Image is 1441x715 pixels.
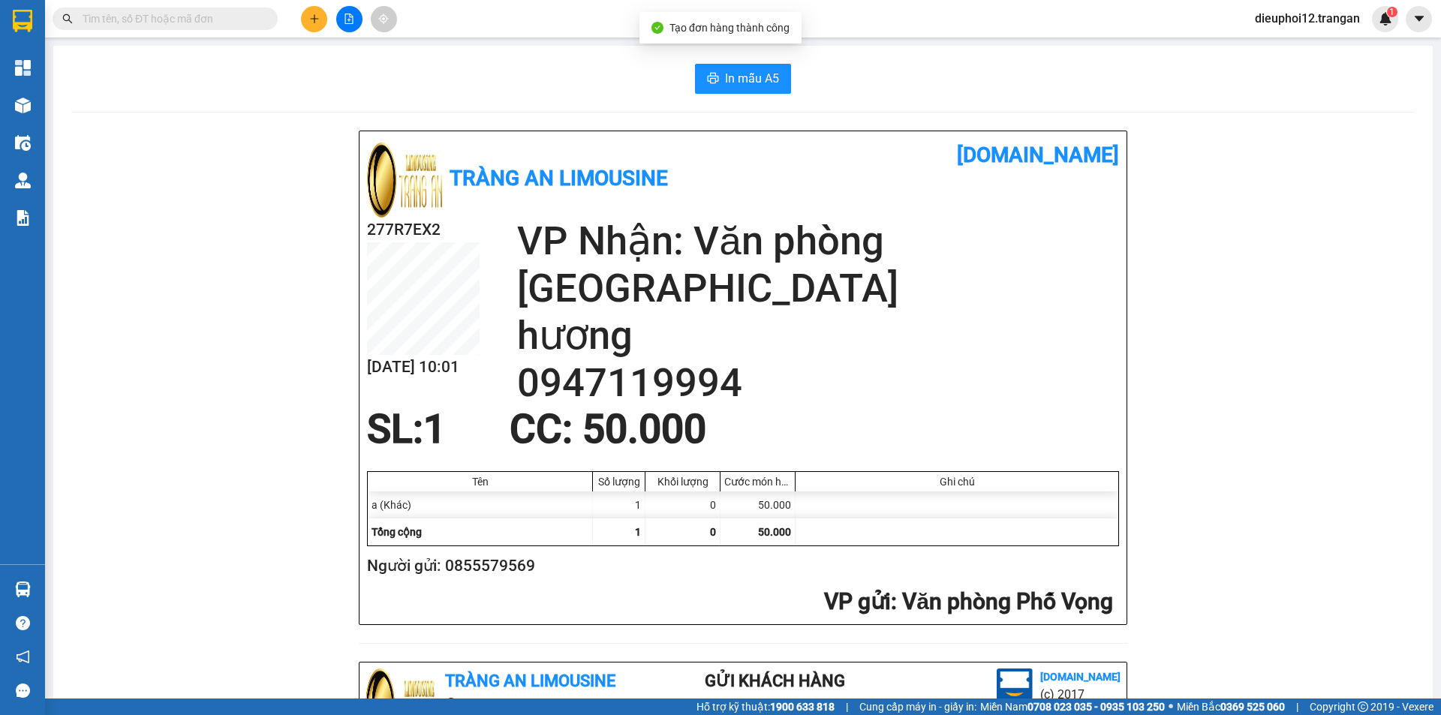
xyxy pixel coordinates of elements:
[651,22,663,34] span: check-circle
[367,554,1113,578] h2: Người gửi: 0855579569
[1177,698,1285,715] span: Miền Bắc
[1389,7,1394,17] span: 1
[445,671,615,690] b: Tràng An Limousine
[15,98,31,113] img: warehouse-icon
[846,698,848,715] span: |
[15,135,31,151] img: warehouse-icon
[450,166,668,191] b: Tràng An Limousine
[83,11,260,27] input: Tìm tên, số ĐT hoặc mã đơn
[696,698,835,715] span: Hỗ trợ kỹ thuật:
[16,650,30,664] span: notification
[649,476,716,488] div: Khối lượng
[758,526,791,538] span: 50.000
[1358,701,1368,712] span: copyright
[635,526,641,538] span: 1
[957,143,1119,167] b: [DOMAIN_NAME]
[1027,701,1165,713] strong: 0708 023 035 - 0935 103 250
[371,6,397,32] button: aim
[309,14,320,24] span: plus
[517,359,1119,407] h2: 0947119994
[367,218,480,242] h2: 277R7EX2
[705,671,845,690] b: Gửi khách hàng
[770,701,835,713] strong: 1900 633 818
[720,491,796,518] div: 50.000
[301,6,327,32] button: plus
[1040,671,1121,683] b: [DOMAIN_NAME]
[1387,7,1397,17] sup: 1
[1412,12,1426,26] span: caret-down
[725,69,779,88] span: In mẫu A5
[645,491,720,518] div: 0
[378,14,389,24] span: aim
[824,588,891,614] span: VP gửi
[1243,9,1372,28] span: dieuphoi12.trangan
[13,10,32,32] img: logo-vxr
[501,407,715,452] div: CC : 50.000
[62,14,73,24] span: search
[859,698,976,715] span: Cung cấp máy in - giấy in:
[707,72,719,86] span: printer
[799,476,1115,488] div: Ghi chú
[16,683,30,698] span: message
[367,143,442,218] img: logo.jpg
[1379,12,1392,26] img: icon-new-feature
[597,476,641,488] div: Số lượng
[724,476,791,488] div: Cước món hàng
[445,698,457,710] span: environment
[367,355,480,380] h2: [DATE] 10:01
[372,526,422,538] span: Tổng cộng
[15,581,31,597] img: warehouse-icon
[517,218,1119,312] h2: VP Nhận: Văn phòng [GEOGRAPHIC_DATA]
[16,616,30,630] span: question-circle
[1220,701,1285,713] strong: 0369 525 060
[344,14,354,24] span: file-add
[695,64,791,94] button: printerIn mẫu A5
[368,491,593,518] div: a (Khác)
[669,22,790,34] span: Tạo đơn hàng thành công
[423,406,446,452] span: 1
[710,526,716,538] span: 0
[367,587,1113,617] h2: : Văn phòng Phố Vọng
[1406,6,1432,32] button: caret-down
[15,173,31,188] img: warehouse-icon
[1296,698,1298,715] span: |
[372,476,588,488] div: Tên
[997,668,1033,704] img: logo.jpg
[15,60,31,76] img: dashboard-icon
[593,491,645,518] div: 1
[980,698,1165,715] span: Miền Nam
[336,6,363,32] button: file-add
[367,406,423,452] span: SL:
[517,312,1119,359] h2: hương
[1169,704,1173,710] span: ⚪️
[1040,685,1121,704] li: (c) 2017
[15,210,31,226] img: solution-icon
